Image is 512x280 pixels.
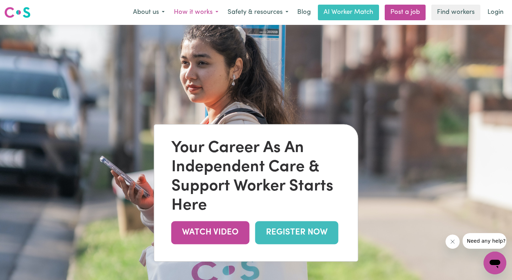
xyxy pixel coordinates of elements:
iframe: Close message [446,235,460,249]
a: Blog [293,5,315,20]
button: Safety & resources [223,5,293,20]
button: About us [128,5,169,20]
a: Login [483,5,508,20]
a: REGISTER NOW [255,221,338,244]
a: Post a job [385,5,426,20]
a: Find workers [431,5,480,20]
a: AI Worker Match [318,5,379,20]
img: Careseekers logo [4,6,31,19]
iframe: Message from company [463,233,506,249]
button: How it works [169,5,223,20]
iframe: Button to launch messaging window [484,252,506,274]
div: Your Career As An Independent Care & Support Worker Starts Here [171,139,341,215]
a: WATCH VIDEO [171,221,250,244]
a: Careseekers logo [4,4,31,21]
